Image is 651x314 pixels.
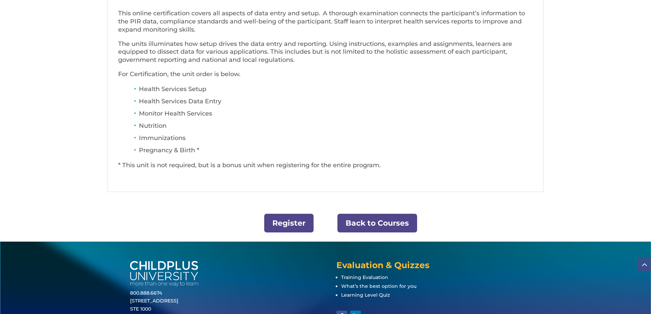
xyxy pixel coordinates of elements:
[118,161,533,176] p: * This unit is not required, but is a bonus unit when registering for the entire program.
[118,10,533,40] p: This online certification covers all aspects of data entry and setup. A thorough examination conn...
[118,70,533,85] p: For Certification, the unit order is below.
[341,274,388,280] a: Training Evaluation
[264,214,314,232] a: Register
[118,40,533,70] p: The units illuminates how setup drives the data entry and reporting. Using instructions, examples...
[130,261,198,286] img: white-cpu-wordmark
[139,134,533,146] li: Immunizations
[337,214,417,232] a: Back to Courses
[336,261,521,273] h4: Evaluation & Quizzes
[341,292,390,298] a: Learning Level Quiz
[139,97,533,109] li: Health Services Data Entry
[341,283,416,289] a: What’s the best option for you
[130,290,162,296] a: 800.888.6674
[139,109,533,121] li: Monitor Health Services
[139,85,533,97] li: Health Services Setup
[139,146,533,158] li: Pregnancy & Birth *
[139,121,533,134] li: Nutrition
